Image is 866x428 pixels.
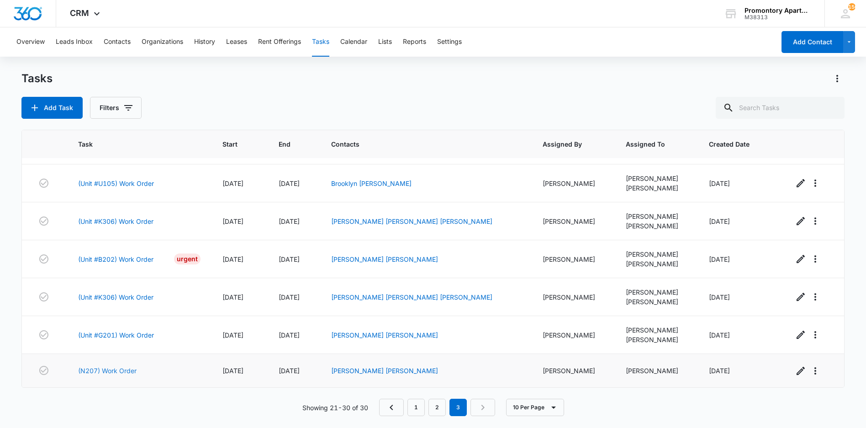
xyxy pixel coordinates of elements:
h1: Tasks [21,72,53,85]
div: [PERSON_NAME] [626,259,687,269]
button: Leases [226,27,247,57]
button: Leads Inbox [56,27,93,57]
p: Showing 21-30 of 30 [302,403,368,412]
span: [DATE] [279,255,300,263]
span: Assigned To [626,139,674,149]
a: (Unit #K306) Work Order [78,292,153,302]
a: [PERSON_NAME] [PERSON_NAME] [331,255,438,263]
span: Contacts [331,139,507,149]
div: Urgent [174,254,201,264]
span: [DATE] [222,367,243,375]
span: Start [222,139,243,149]
span: Assigned By [543,139,591,149]
span: [DATE] [279,217,300,225]
span: [DATE] [279,367,300,375]
div: [PERSON_NAME] [626,183,687,193]
span: 156 [848,3,855,11]
div: notifications count [848,3,855,11]
div: [PERSON_NAME] [626,366,687,375]
a: [PERSON_NAME] [PERSON_NAME] [331,331,438,339]
span: [DATE] [279,180,300,187]
button: Contacts [104,27,131,57]
span: Created Date [709,139,759,149]
span: [DATE] [709,255,730,263]
a: [PERSON_NAME] [PERSON_NAME] [PERSON_NAME] [331,217,492,225]
button: Lists [378,27,392,57]
a: Previous Page [379,399,404,416]
a: (Unit #K306) Work Order [78,217,153,226]
a: (N207) Work Order [78,366,137,375]
button: Actions [830,71,845,86]
span: [DATE] [709,293,730,301]
a: (Unit #U105) Work Order [78,179,154,188]
span: CRM [70,8,89,18]
span: [DATE] [279,293,300,301]
div: [PERSON_NAME] [543,292,604,302]
a: (Unit #G201) Work Order [78,330,154,340]
div: [PERSON_NAME] [543,330,604,340]
a: Brooklyn [PERSON_NAME] [331,180,412,187]
a: [PERSON_NAME] [PERSON_NAME] [331,367,438,375]
span: [DATE] [222,180,243,187]
button: Reports [403,27,426,57]
span: [DATE] [709,217,730,225]
div: [PERSON_NAME] [626,287,687,297]
a: [PERSON_NAME] [PERSON_NAME] [PERSON_NAME] [331,293,492,301]
span: [DATE] [709,180,730,187]
a: (Unit #B202) Work Order [78,254,153,264]
div: [PERSON_NAME] [543,366,604,375]
button: Tasks [312,27,329,57]
div: [PERSON_NAME] [543,254,604,264]
div: [PERSON_NAME] [543,217,604,226]
a: Page 2 [428,399,446,416]
div: [PERSON_NAME] [626,325,687,335]
input: Search Tasks [716,97,845,119]
div: [PERSON_NAME] [543,179,604,188]
button: Add Task [21,97,83,119]
span: End [279,139,296,149]
nav: Pagination [379,399,495,416]
button: Organizations [142,27,183,57]
div: account name [745,7,811,14]
button: Calendar [340,27,367,57]
div: [PERSON_NAME] [626,249,687,259]
div: [PERSON_NAME] [626,297,687,306]
span: [DATE] [222,255,243,263]
button: Rent Offerings [258,27,301,57]
div: [PERSON_NAME] [626,221,687,231]
span: [DATE] [279,331,300,339]
button: 10 Per Page [506,399,564,416]
div: [PERSON_NAME] [626,211,687,221]
span: [DATE] [709,331,730,339]
button: History [194,27,215,57]
button: Filters [90,97,142,119]
div: [PERSON_NAME] [626,174,687,183]
button: Overview [16,27,45,57]
span: [DATE] [709,367,730,375]
button: Add Contact [782,31,843,53]
div: account id [745,14,811,21]
span: [DATE] [222,217,243,225]
span: [DATE] [222,331,243,339]
a: Page 1 [407,399,425,416]
span: Task [78,139,187,149]
em: 3 [449,399,467,416]
div: [PERSON_NAME] [626,335,687,344]
button: Settings [437,27,462,57]
span: [DATE] [222,293,243,301]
